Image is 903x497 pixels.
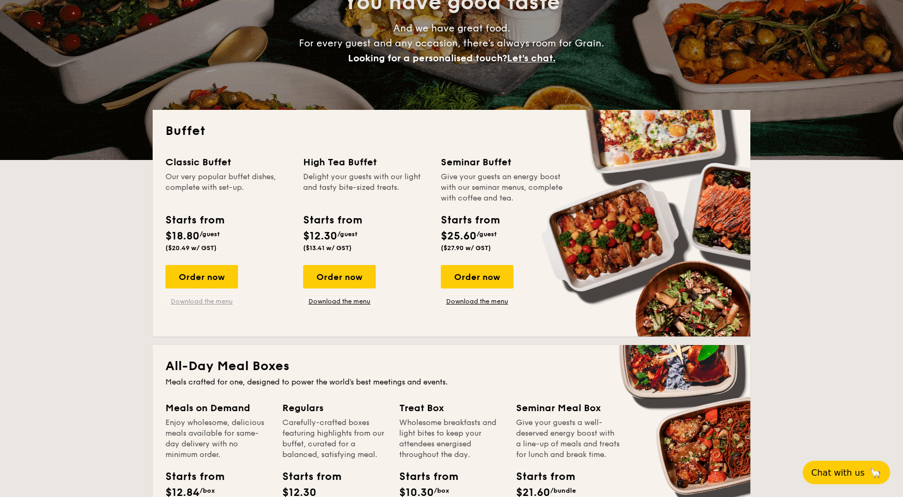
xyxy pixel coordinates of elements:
[303,230,337,243] span: $12.30
[200,487,215,494] span: /box
[550,487,576,494] span: /bundle
[441,172,566,204] div: Give your guests an energy boost with our seminar menus, complete with coffee and tea.
[165,123,738,140] h2: Buffet
[165,377,738,388] div: Meals crafted for one, designed to power the world's best meetings and events.
[165,469,213,485] div: Starts from
[165,418,270,460] div: Enjoy wholesome, delicious meals available for same-day delivery with no minimum order.
[282,418,386,460] div: Carefully-crafted boxes featuring highlights from our buffet, curated for a balanced, satisfying ...
[200,230,220,238] span: /guest
[282,400,386,415] div: Regulars
[869,467,882,479] span: 🦙
[441,297,513,306] a: Download the menu
[303,297,376,306] a: Download the menu
[441,212,499,228] div: Starts from
[282,469,330,485] div: Starts from
[803,461,890,484] button: Chat with us🦙
[516,418,620,460] div: Give your guests a well-deserved energy boost with a line-up of meals and treats for lunch and br...
[507,52,556,64] span: Let's chat.
[811,468,865,478] span: Chat with us
[441,244,491,252] span: ($27.90 w/ GST)
[165,155,290,170] div: Classic Buffet
[165,400,270,415] div: Meals on Demand
[399,469,447,485] div: Starts from
[441,265,513,288] div: Order now
[165,265,238,288] div: Order now
[399,418,503,460] div: Wholesome breakfasts and light bites to keep your attendees energised throughout the day.
[165,244,217,252] span: ($20.49 w/ GST)
[303,244,352,252] span: ($13.41 w/ GST)
[303,172,428,204] div: Delight your guests with our light and tasty bite-sized treats.
[399,400,503,415] div: Treat Box
[441,155,566,170] div: Seminar Buffet
[165,230,200,243] span: $18.80
[441,230,477,243] span: $25.60
[516,469,564,485] div: Starts from
[165,358,738,375] h2: All-Day Meal Boxes
[299,22,604,64] span: And we have great food. For every guest and any occasion, there’s always room for Grain.
[165,297,238,306] a: Download the menu
[348,52,507,64] span: Looking for a personalised touch?
[477,230,497,238] span: /guest
[516,400,620,415] div: Seminar Meal Box
[303,155,428,170] div: High Tea Buffet
[337,230,358,238] span: /guest
[165,172,290,204] div: Our very popular buffet dishes, complete with set-up.
[165,212,224,228] div: Starts from
[303,212,361,228] div: Starts from
[434,487,449,494] span: /box
[303,265,376,288] div: Order now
